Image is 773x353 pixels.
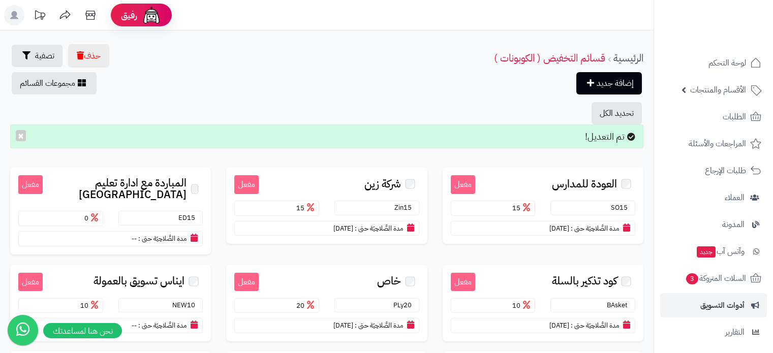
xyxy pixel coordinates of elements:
[27,5,52,28] a: تحديثات المنصة
[84,213,101,223] span: 0
[660,320,767,344] a: التقارير
[722,217,745,232] span: المدونة
[80,301,101,310] span: 10
[549,223,569,233] span: [DATE]
[178,213,200,222] small: ED15
[576,72,642,94] a: إضافة جديد
[512,301,533,310] span: 10
[12,45,63,67] button: تصفية
[708,56,746,70] span: لوحة التحكم
[234,175,259,194] small: مفعل
[690,83,746,97] span: الأقسام والمنتجات
[68,44,109,68] button: حذف
[12,72,97,94] a: مجموعات القسائم
[18,175,43,194] small: مفعل
[296,301,317,310] span: 20
[333,223,353,233] span: [DATE]
[689,137,746,151] span: المراجعات والأسئلة
[494,50,605,66] a: قسائم التخفيض ( الكوبونات )
[696,244,745,259] span: وآتس آب
[723,110,746,124] span: الطلبات
[552,178,617,190] span: العودة للمدارس
[43,177,187,201] span: المباردة مع ادارة تعليم [GEOGRAPHIC_DATA]
[660,266,767,291] a: السلات المتروكة3
[451,273,475,292] small: مفعل
[705,164,746,178] span: طلبات الإرجاع
[443,167,643,244] a: مفعل العودة للمدارس SO15 15 مدة الصَّلاحِيَة حتى : [DATE]
[393,300,417,310] small: PLy20
[660,158,767,183] a: طلبات الإرجاع
[138,320,187,330] small: مدة الصَّلاحِيَة حتى :
[660,239,767,264] a: وآتس آبجديد
[700,298,745,312] span: أدوات التسويق
[355,320,403,330] small: مدة الصَّلاحِيَة حتى :
[686,273,698,284] span: 3
[364,178,401,190] span: شركة زين
[697,246,716,258] span: جديد
[141,5,162,25] img: ai-face.png
[355,223,403,233] small: مدة الصَّلاحِيَة حتى :
[121,9,137,21] span: رفيق
[10,265,211,341] a: مفعل ايناس تسويق بالعمولة NEW10 10 مدة الصَّلاحِيَة حتى : --
[226,265,427,341] a: مفعل خاص PLy20 20 مدة الصَّلاحِيَة حتى : [DATE]
[660,293,767,317] a: أدوات التسويق
[10,167,211,254] a: مفعل المباردة مع ادارة تعليم [GEOGRAPHIC_DATA] ED15 0 مدة الصَّلاحِيَة حتى : --
[226,167,427,244] a: مفعل شركة زين Zin15 15 مدة الصَّلاحِيَة حتى : [DATE]
[234,273,259,292] small: مفعل
[512,203,533,213] span: 15
[333,320,353,330] span: [DATE]
[394,203,417,212] small: Zin15
[725,325,745,339] span: التقارير
[704,28,763,50] img: logo-2.png
[592,102,642,124] button: تحديد الكل
[18,273,43,292] small: مفعل
[132,320,137,330] span: --
[132,234,137,243] span: --
[10,124,643,149] div: تم التعديل!
[611,203,633,212] small: SO15
[660,185,767,210] a: العملاء
[138,234,187,243] small: مدة الصَّلاحِيَة حتى :
[660,105,767,129] a: الطلبات
[552,275,617,287] span: كود تذكير بالسلة
[549,320,569,330] span: [DATE]
[685,271,746,285] span: السلات المتروكة
[607,300,633,310] small: BAsket
[571,320,619,330] small: مدة الصَّلاحِيَة حتى :
[725,190,745,205] span: العملاء
[377,275,401,287] span: خاص
[296,203,317,213] span: 15
[451,175,475,194] small: مفعل
[94,275,184,287] span: ايناس تسويق بالعمولة
[571,223,619,233] small: مدة الصَّلاحِيَة حتى :
[443,265,643,341] a: مفعل كود تذكير بالسلة BAsket 10 مدة الصَّلاحِيَة حتى : [DATE]
[660,51,767,75] a: لوحة التحكم
[660,212,767,237] a: المدونة
[35,50,54,62] span: تصفية
[660,132,767,156] a: المراجعات والأسئلة
[16,130,26,141] button: ×
[613,50,643,66] a: الرئيسية
[172,300,200,310] small: NEW10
